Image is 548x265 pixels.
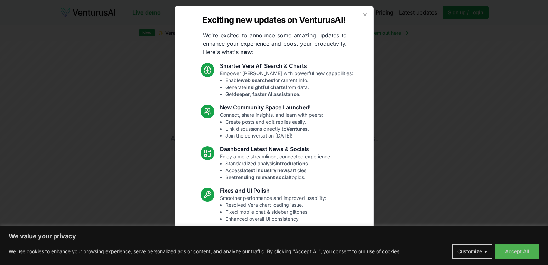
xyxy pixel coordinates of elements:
[197,228,352,253] p: These updates are designed to make VenturusAI more powerful, intuitive, and user-friendly. Let us...
[241,77,273,83] strong: web searches
[225,77,353,83] li: Enable for current info.
[240,48,252,55] strong: new
[202,14,345,25] h2: Exciting new updates on VenturusAI!
[220,111,323,139] p: Connect, share insights, and learn with peers:
[225,83,353,90] li: Generate from data.
[225,201,326,208] li: Resolved Vera chart loading issue.
[220,103,323,111] h3: New Community Space Launched!
[286,125,308,131] strong: Ventures
[225,118,323,125] li: Create posts and edit replies easily.
[233,91,299,97] strong: deeper, faster AI assistance
[225,125,323,132] li: Link discussions directly to .
[225,132,323,139] li: Join the conversation [DATE]!
[242,167,290,173] strong: latest industry news
[225,167,332,174] li: Access articles.
[225,90,353,97] li: Get .
[220,70,353,97] p: Empower [PERSON_NAME] with powerful new capabilities:
[225,208,326,215] li: Fixed mobile chat & sidebar glitches.
[220,186,326,194] h3: Fixes and UI Polish
[225,160,332,167] li: Standardized analysis .
[220,61,353,70] h3: Smarter Vera AI: Search & Charts
[220,153,332,180] p: Enjoy a more streamlined, connected experience:
[225,174,332,180] li: See topics.
[246,84,286,90] strong: insightful charts
[220,144,332,153] h3: Dashboard Latest News & Socials
[197,31,352,56] p: We're excited to announce some amazing updates to enhance your experience and boost your producti...
[220,194,326,222] p: Smoother performance and improved usability:
[225,215,326,222] li: Enhanced overall UI consistency.
[234,174,290,180] strong: trending relevant social
[276,160,308,166] strong: introductions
